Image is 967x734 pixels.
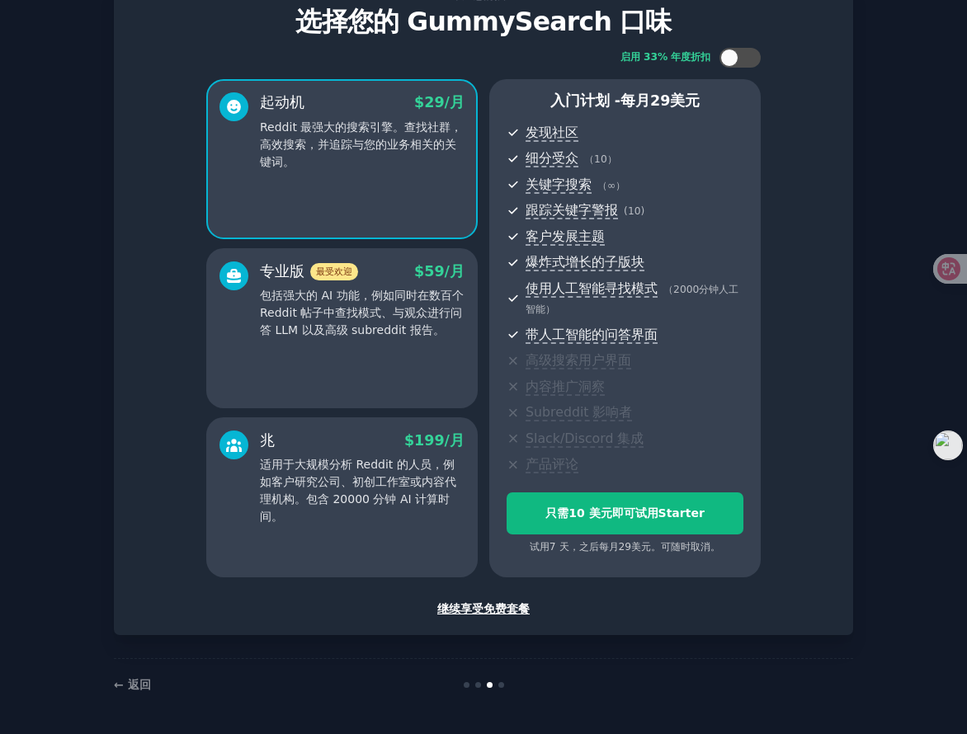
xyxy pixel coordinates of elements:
[445,263,465,280] font: /月
[260,289,464,336] font: 包括强大的 AI 功能，例如同时在数百个 Reddit 帖子中查找模式、与观众进行问答 LLM 以及高级 subreddit 报告。
[640,205,644,217] font: )
[624,205,628,217] font: (
[414,94,424,111] font: $
[260,94,304,111] font: 起动机
[663,284,673,295] font: （
[526,254,644,270] font: 爆炸式增长的子版块
[526,228,605,244] font: 客户发展主题
[526,456,578,472] font: 产品评论
[607,180,616,191] font: ∞
[616,180,625,191] font: ）
[414,263,424,280] font: $
[526,202,618,218] font: 跟踪关键字警报
[404,432,414,449] font: $
[597,180,607,191] font: （
[607,153,617,165] font: ）
[316,266,352,276] font: 最受欢迎
[526,404,632,420] font: Subreddit 影响者
[260,432,275,449] font: 兆
[260,120,462,168] font: Reddit 最强大的搜索引擎。查找社群，高效搜索，并追踪与您的业务相关的关键词。
[545,506,568,520] font: 只需
[650,92,670,109] font: 29
[114,678,151,691] a: ← 返回
[526,125,578,140] font: 发现社区
[620,51,711,63] font: 启用 33% 年度折扣
[295,7,671,36] font: 选择您的 GummySearch 口味
[445,432,465,449] font: /月
[670,92,700,109] font: 美元
[526,150,578,166] font: 细分受众
[584,153,594,165] font: （
[424,94,444,111] font: 29
[658,506,705,520] font: Starter
[526,327,658,342] font: 带人工智能的问答界面
[260,263,304,280] font: 专业版
[628,205,641,217] font: 10
[545,303,555,315] font: ）
[568,506,611,520] font: 10 美元
[612,506,658,520] font: 即可试用
[526,431,644,446] font: Slack/Discord 集成
[414,432,445,449] font: 199
[424,263,444,280] font: 59
[620,92,650,109] font: 每月
[594,153,607,165] font: 10
[526,280,658,296] font: 使用人工智能寻找模式
[651,541,720,553] font: 。可随时取消。
[569,541,599,553] font: ，之后
[619,541,652,553] font: 29美元
[550,92,580,109] font: 入门
[526,352,631,368] font: 高级搜索用户界面
[580,92,620,109] font: 计划 -
[530,541,569,553] font: 试用7 天
[260,458,456,523] font: 适用于大规模分析 Reddit 的人员，例如客户研究公司、初创工作室或内容代理机构。包含 20000 分钟 AI 计算时间。
[599,541,619,553] font: 每月
[445,94,465,111] font: /月
[437,602,530,615] font: 继续享受免费套餐
[526,176,592,192] font: 关键字搜索
[507,492,743,534] button: 只需10 美元即可试用Starter
[526,379,605,394] font: 内容推广洞察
